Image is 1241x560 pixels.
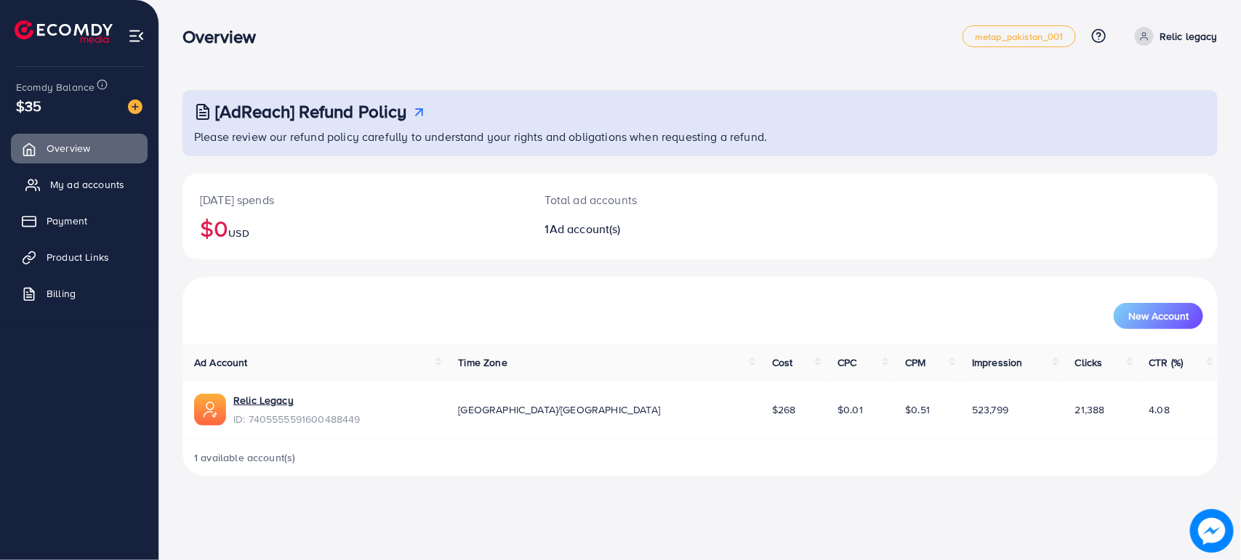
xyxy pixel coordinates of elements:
span: Product Links [47,250,109,264]
span: 21,388 [1075,402,1105,417]
span: My ad accounts [50,177,124,192]
span: New Account [1128,311,1189,321]
h2: $0 [200,214,510,242]
span: $268 [772,402,796,417]
a: metap_pakistan_001 [963,25,1076,47]
a: Billing [11,279,148,308]
span: Impression [972,355,1023,370]
span: Ad account(s) [550,221,621,237]
a: Payment [11,206,148,235]
span: [GEOGRAPHIC_DATA]/[GEOGRAPHIC_DATA] [458,402,660,417]
span: USD [228,226,249,240]
span: 1 available account(s) [194,450,296,465]
p: Relic legacy [1160,28,1218,45]
span: ID: 7405555591600488449 [233,412,361,426]
p: [DATE] spends [200,191,510,208]
img: ic-ads-acc.e4c84228.svg [194,394,226,426]
span: Cost [772,355,793,370]
span: $35 [16,95,41,116]
a: Overview [11,134,148,163]
span: Ad Account [194,355,248,370]
button: New Account [1114,303,1203,329]
span: Clicks [1075,355,1103,370]
a: My ad accounts [11,170,148,199]
span: 523,799 [972,402,1008,417]
span: Time Zone [458,355,507,370]
p: Please review our refund policy carefully to understand your rights and obligations when requesti... [194,128,1209,145]
span: Billing [47,286,76,301]
span: $0.01 [838,402,863,417]
h3: Overview [182,26,268,47]
img: logo [15,20,113,43]
span: CPM [905,355,925,370]
p: Total ad accounts [545,191,769,208]
img: image [128,100,142,114]
a: Relic legacy [1129,27,1218,46]
a: Relic Legacy [233,393,361,407]
span: CTR (%) [1149,355,1184,370]
span: Overview [47,141,90,155]
img: image [1190,509,1234,553]
span: Payment [47,214,87,228]
span: Ecomdy Balance [16,80,95,94]
span: $0.51 [905,402,930,417]
img: menu [128,28,145,44]
span: 4.08 [1149,402,1170,417]
span: metap_pakistan_001 [975,32,1064,41]
h3: [AdReach] Refund Policy [215,101,407,122]
a: Product Links [11,243,148,272]
h2: 1 [545,222,769,236]
span: CPC [838,355,856,370]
